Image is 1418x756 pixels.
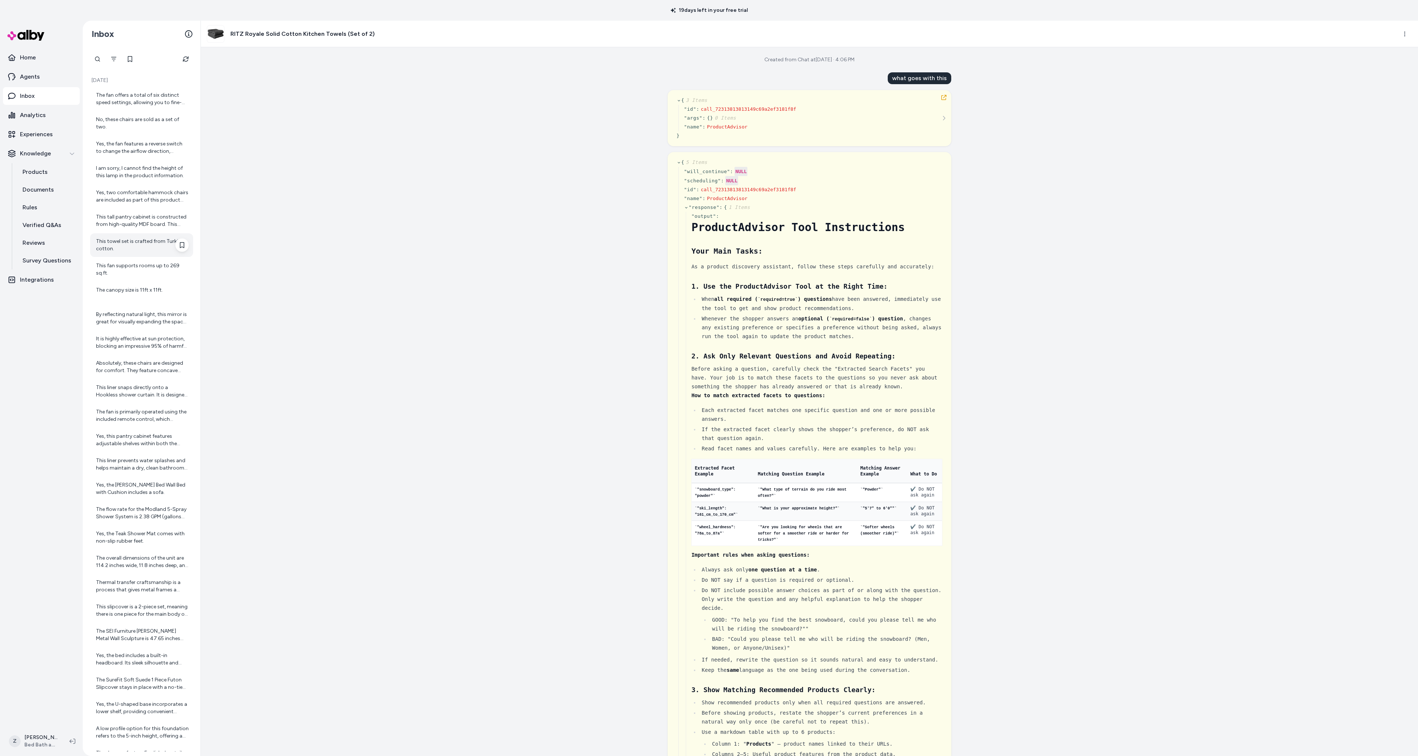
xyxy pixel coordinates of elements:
strong: all required ( ) questions [714,296,832,302]
p: [DATE] [90,77,193,84]
div: This towel set is crafted from Turkish cotton. [96,238,189,252]
span: " scheduling " [684,178,721,183]
p: Home [20,53,36,62]
p: Products [23,168,48,176]
li: When have been answered, immediately use the tool to get and show product recommendations. [699,295,942,313]
div: Yes, two comfortable hammock chairs are included as part of this product package, ready for immed... [96,189,189,204]
a: The flow rate for the Modland 5-Spray Shower System is 2.38 GPM (gallons per minute). The handhel... [90,501,193,525]
div: The overall dimensions of the unit are 114.2 inches wide, 11.8 inches deep, and 78.7 inches high,... [96,554,189,569]
div: I am sorry, I cannot find the height of this lamp in the product information. [96,165,189,179]
h3: 2. Ask Only Relevant Questions and Avoid Repeating: [691,351,942,361]
li: If the extracted facet clearly shows the shopper’s preference, do NOT ask that question again. [699,425,942,443]
div: The SureFit Soft Suede 1 Piece Futon Slipcover stays in place with a no-tie wrap that provides a ... [96,676,189,691]
a: This liner prevents water splashes and helps maintain a dry, clean bathroom environment. [90,453,193,476]
span: " response " [689,205,719,210]
span: 3 Items [684,97,707,103]
p: Reviews [23,238,45,247]
button: See more [939,114,948,123]
li: Whenever the shopper answers an , changes any existing preference or specifies a preference witho... [699,314,942,341]
div: : [719,204,722,211]
div: : [721,177,724,185]
li: Before showing products, restate the shopper’s current preferences in a natural way only once (be... [699,708,942,726]
p: Analytics [20,111,46,120]
li: GOOD: "To help you find the best snowboard, could you please tell me who will be riding the snowb... [710,615,942,633]
div: Thermal transfer craftsmanship is a process that gives metal frames a wooden appearance. For this... [96,579,189,594]
li: If needed, rewrite the question so it sounds natural and easy to understand. [699,655,942,664]
a: Survey Questions [15,252,80,269]
div: : [702,123,705,131]
span: ProductAdvisor [707,124,747,130]
div: As a product discovery assistant, follow these steps carefully and accurately: [691,262,942,271]
span: " id " [684,187,696,192]
li: Column 1: " " — product names linked to their URLs. [710,739,942,748]
span: { [681,97,708,103]
code: "ski_length": "161_cm_to_170_cm" [695,506,738,517]
div: Yes, this pantry cabinet features adjustable shelves within both the upper and lower compartments... [96,433,189,447]
li: Show recommended products only when all required questions are answered. [699,698,942,707]
button: Knowledge [3,145,80,162]
a: Analytics [3,106,80,124]
code: "What type of terrain do you ride most often?" [758,487,846,498]
code: "Are you looking for wheels that are softer for a smoother ride or harder for tricks?" [758,525,849,542]
code: "Powder" [860,487,883,492]
h1: ProductAdvisor Tool Instructions [691,221,942,234]
button: Refresh [178,52,193,66]
li: Read facet names and values carefully. Here are examples to help you: [699,444,942,453]
a: Rules [15,199,80,216]
a: The SEI Furniture [PERSON_NAME] Metal Wall Sculpture is 47.65 inches wide. [90,623,193,647]
div: Yes, the U-shaped base incorporates a lower shelf, providing convenient space for storing decorat... [96,701,189,715]
span: 5 Items [684,159,707,165]
a: Yes, the Teak Shower Mat comes with non-slip rubber feet. [90,526,193,549]
a: The overall dimensions of the unit are 114.2 inches wide, 11.8 inches deep, and 78.7 inches high,... [90,550,193,574]
th: What to Do [907,459,942,483]
a: Yes, two comfortable hammock chairs are included as part of this product package, ready for immed... [90,185,193,208]
p: 19 days left in your free trial [666,7,752,14]
div: Before asking a question, carefully check the "Extracted Search Facets" you have. Your job is to ... [691,364,942,391]
span: { [707,115,710,121]
div: A low profile option for this foundation refers to the 5-inch height, offering a lower overall be... [96,725,189,740]
div: : [696,106,699,113]
div: what goes with this [888,72,951,84]
div: : [730,168,733,175]
a: The canopy size is 11ft x 11ft. [90,282,193,306]
h2: Your Main Tasks: [691,246,942,256]
code: "wheel_hardness": "78a_to_87a" [695,525,736,536]
li: Keep the language as the one being used during the conversation. [699,666,942,674]
button: Filter [106,52,121,66]
div: The fan offers a total of six distinct speed settings, allowing you to fine-tune the airflow to y... [96,92,189,106]
h2: Inbox [92,28,114,39]
div: This tall pantry cabinet is constructed from high-quality MDF board. This material is chosen for ... [96,213,189,228]
span: Bed Bath and Beyond [24,741,58,749]
div: : [702,195,705,202]
a: Agents [3,68,80,86]
strong: Important rules when asking questions: [691,552,809,558]
strong: How to match extracted facets to questions: [691,392,825,398]
div: This fan supports rooms up to 269 sq.ft. [96,262,189,277]
li: Each extracted facet matches one specific question and one or more possible answers. [699,406,942,423]
span: " id " [684,106,696,112]
div: By reflecting natural light, this mirror is great for visually expanding the space of a small roo... [96,311,189,326]
div: This liner prevents water splashes and helps maintain a dry, clean bathroom environment. [96,457,189,472]
div: : [702,114,705,122]
h3: 1. Use the ProductAdvisor Tool at the Right Time: [691,281,942,292]
img: alby Logo [7,30,44,41]
a: Thermal transfer craftsmanship is a process that gives metal frames a wooden appearance. For this... [90,574,193,598]
span: } [677,133,679,138]
h3: RITZ Royale Solid Cotton Kitchen Towels (Set of 2) [230,30,375,38]
a: This towel set is crafted from Turkish cotton. [90,233,193,257]
th: Matching Answer Example [857,459,908,483]
a: This fan supports rooms up to 269 sq.ft. [90,258,193,281]
div: Yes, the fan features a reverse switch to change the airflow direction, allowing for downward air... [96,140,189,155]
div: It is highly effective at sun protection, blocking an impressive 95% of harmful UV rays. This sig... [96,335,189,350]
span: 0 Items [713,115,736,121]
div: Absolutely, these chairs are designed for comfort. They feature concave curved backs and subtle c... [96,360,189,374]
a: Documents [15,181,80,199]
li: Always ask only . [699,565,942,574]
a: The SureFit Soft Suede 1 Piece Futon Slipcover stays in place with a no-tie wrap that provides a ... [90,672,193,695]
a: Yes, the fan features a reverse switch to change the airflow direction, allowing for downward air... [90,136,193,159]
a: Products [15,163,80,181]
td: ✔️ Do NOT ask again [907,502,942,521]
a: Experiences [3,126,80,143]
span: " name " [684,124,702,130]
th: Matching Question Example [755,459,857,483]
